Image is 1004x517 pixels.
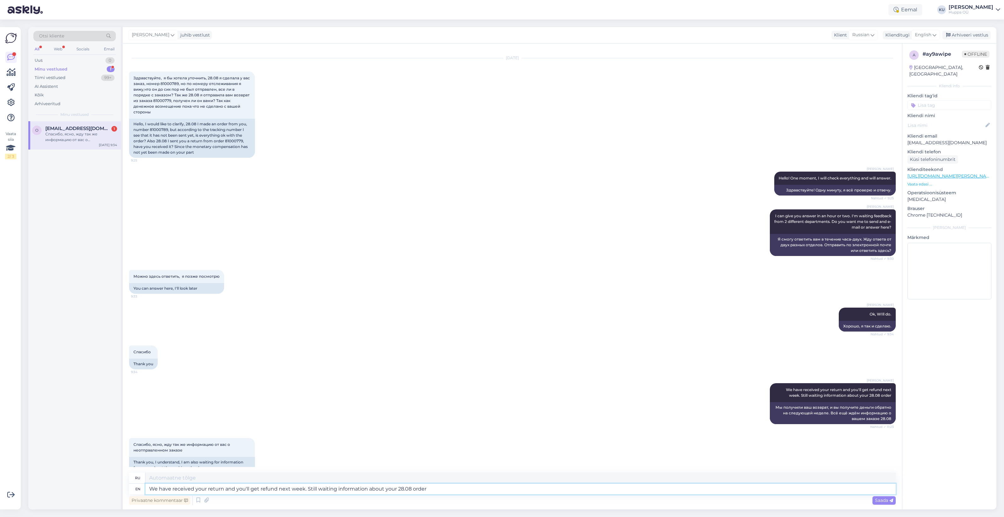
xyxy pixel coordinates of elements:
div: ru [135,473,140,483]
p: Kliendi nimi [907,112,991,119]
p: [EMAIL_ADDRESS][DOMAIN_NAME] [907,139,991,146]
div: Hello, I would like to clarify, 28.08 I made an order from you, number 81000789, but according to... [129,119,255,158]
span: Saada [875,497,893,503]
input: Lisa tag [907,100,991,110]
div: Email [103,45,116,53]
span: Otsi kliente [39,33,64,39]
span: 9:33 [131,294,155,299]
img: Askly Logo [5,32,17,44]
span: olga1978@hotmail.fi [45,126,111,131]
div: 1 [111,126,117,132]
div: Arhiveeri vestlus [942,31,991,39]
div: Здравствуйте! Одну минуту, я всё проверю и отвечу. [774,185,896,196]
div: 99+ [101,75,115,81]
div: Klient [832,32,847,38]
span: Nähtud ✓ 11:23 [870,424,894,429]
div: Хорошо, я так и сделаю. [839,321,896,332]
span: Nähtud ✓ 9:30 [870,256,894,261]
p: Kliendi telefon [907,149,991,155]
span: English [915,31,931,38]
div: [DATE] 9:34 [99,143,117,147]
div: Eemal [888,4,922,15]
div: Küsi telefoninumbrit [907,155,958,164]
span: [PERSON_NAME] [132,31,169,38]
div: All [33,45,41,53]
span: Спасибо [133,349,151,354]
span: [PERSON_NAME] [867,167,894,171]
span: Nähtud ✓ 9:25 [870,196,894,201]
span: I can give you answer in an hour or two. I'm waiting feedback from 2 different departments. Do yo... [774,213,892,230]
p: Kliendi tag'id [907,93,991,99]
p: Chrome [TECHNICAL_ID] [907,212,991,219]
p: Kliendi email [907,133,991,139]
div: Kõik [35,92,44,98]
input: Lisa nimi [908,122,984,129]
div: Thank you [129,359,158,369]
div: [GEOGRAPHIC_DATA], [GEOGRAPHIC_DATA] [909,64,979,77]
span: a [913,53,916,57]
p: Operatsioonisüsteem [907,190,991,196]
div: KU [937,5,946,14]
span: Minu vestlused [60,112,89,117]
div: juhib vestlust [178,32,210,38]
span: Russian [852,31,869,38]
div: Huppa OÜ [949,10,993,15]
div: Я смогу ответить вам в течение часа-двух. Жду ответа от двух разных отделов. Отправить по электро... [770,234,896,256]
div: Спасибо, ясно, жду так же информацию от вас о неотправленном заказе [45,131,117,143]
span: [PERSON_NAME] [867,204,894,209]
div: Vaata siia [5,131,16,159]
div: Мы получили ваш возврат, и вы получите деньги обратно на следующей неделе. Всё ещё ждём информаци... [770,402,896,424]
div: Tiimi vestlused [35,75,65,81]
div: # ay9awipe [922,50,962,58]
div: en [135,484,140,494]
div: AI Assistent [35,83,58,90]
span: Ok, WIll do. [870,312,891,316]
div: 0 [105,57,115,64]
span: 9:34 [131,370,155,374]
p: Klienditeekond [907,166,991,173]
div: 1 [107,66,115,72]
div: Privaatne kommentaar [129,496,190,505]
span: Offline [962,51,990,58]
div: Thank you, I understand, I am also waiting for information from you about the unshipped order [129,457,255,473]
p: [MEDICAL_DATA] [907,196,991,203]
p: Vaata edasi ... [907,181,991,187]
div: 2 / 3 [5,154,16,159]
div: Uus [35,57,42,64]
div: Arhiveeritud [35,101,60,107]
p: Brauser [907,205,991,212]
span: Можно здесь ответить, я позже посмотрю [133,274,220,279]
span: Спасибо, ясно, жду так же информацию от вас о неотправленном заказе [133,442,231,452]
p: Märkmed [907,234,991,241]
div: Klienditugi [883,32,910,38]
div: Minu vestlused [35,66,67,72]
span: Nähtud ✓ 9:34 [870,332,894,337]
div: Web [53,45,64,53]
span: Hello! One moment, I will check everything and will answer. [779,176,891,180]
a: [PERSON_NAME]Huppa OÜ [949,5,1000,15]
div: [PERSON_NAME] [949,5,993,10]
div: You can answer here, I'll look later [129,283,224,294]
span: [PERSON_NAME] [867,378,894,383]
div: Socials [75,45,91,53]
span: o [35,128,38,133]
span: We have received your return and you'll get refund next week. Still waiting information about you... [786,387,892,398]
span: [PERSON_NAME] [867,303,894,307]
span: Здравствуйте, я бы хотела уточнить, 28.08 я сделала у вас заказ, номер 81000789, но по номеру отс... [133,76,251,114]
a: [URL][DOMAIN_NAME][PERSON_NAME] [907,173,994,179]
div: [DATE] [129,55,896,61]
span: 9:25 [131,158,155,163]
div: Kliendi info [907,83,991,89]
div: [PERSON_NAME] [907,225,991,230]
